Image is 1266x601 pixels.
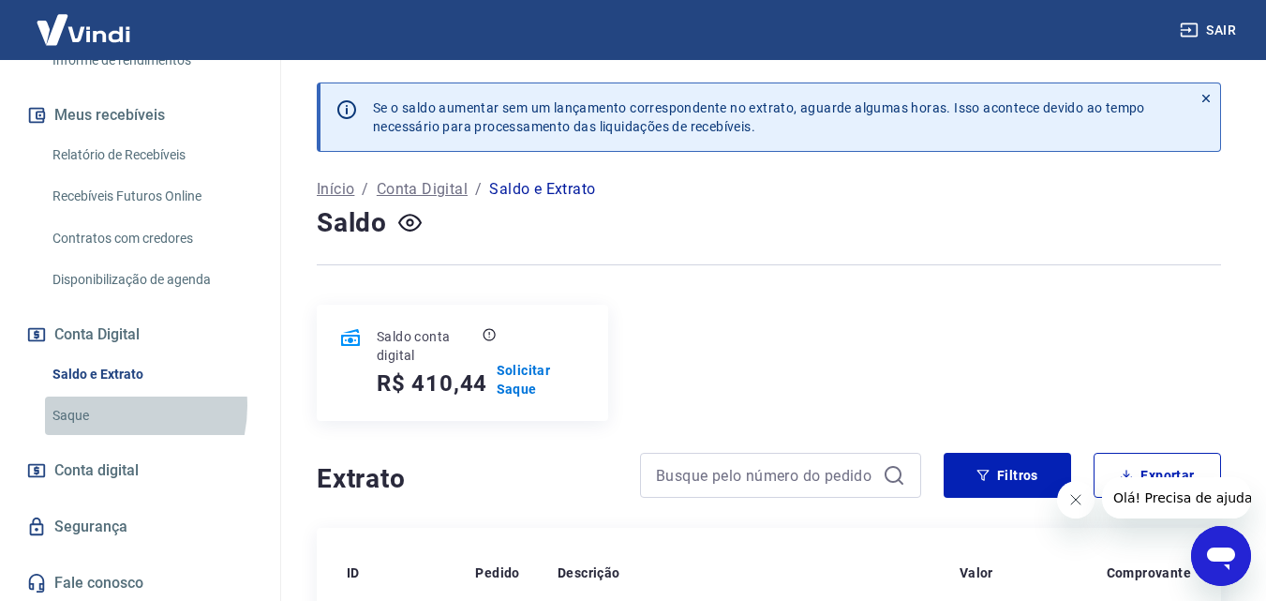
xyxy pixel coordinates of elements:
[45,397,258,435] a: Saque
[960,563,993,582] p: Valor
[1176,13,1244,48] button: Sair
[45,41,258,80] a: Informe de rendimentos
[22,506,258,548] a: Segurança
[45,261,258,299] a: Disponibilização de agenda
[558,563,620,582] p: Descrição
[1094,453,1221,498] button: Exportar
[489,178,595,201] p: Saldo e Extrato
[497,361,586,398] a: Solicitar Saque
[347,563,360,582] p: ID
[317,178,354,201] a: Início
[1057,481,1095,518] iframe: Fechar mensagem
[377,327,479,365] p: Saldo conta digital
[45,177,258,216] a: Recebíveis Futuros Online
[22,95,258,136] button: Meus recebíveis
[944,453,1071,498] button: Filtros
[377,178,468,201] a: Conta Digital
[1102,477,1251,518] iframe: Mensagem da empresa
[22,314,258,355] button: Conta Digital
[475,178,482,201] p: /
[362,178,368,201] p: /
[11,13,157,28] span: Olá! Precisa de ajuda?
[1191,526,1251,586] iframe: Botão para abrir a janela de mensagens
[373,98,1145,136] p: Se o saldo aumentar sem um lançamento correspondente no extrato, aguarde algumas horas. Isso acon...
[45,355,258,394] a: Saldo e Extrato
[1107,563,1191,582] p: Comprovante
[317,204,387,242] h4: Saldo
[22,450,258,491] a: Conta digital
[45,136,258,174] a: Relatório de Recebíveis
[656,461,875,489] input: Busque pelo número do pedido
[22,1,144,58] img: Vindi
[377,368,487,398] h5: R$ 410,44
[54,458,139,484] span: Conta digital
[317,460,618,498] h4: Extrato
[475,563,519,582] p: Pedido
[45,219,258,258] a: Contratos com credores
